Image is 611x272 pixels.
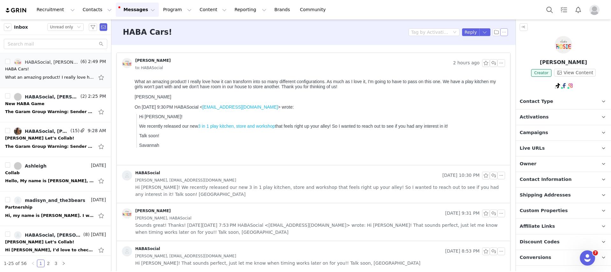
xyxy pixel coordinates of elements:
div: HABASocial [DATE] 8:53 PM[PERSON_NAME], [EMAIL_ADDRESS][DOMAIN_NAME] Hi [PERSON_NAME]! That sound... [117,241,510,272]
span: Contact Type [520,98,553,105]
div: HABASocial, [PERSON_NAME], [PERSON_NAME], [PERSON_NAME], Team [PERSON_NAME] [25,129,69,134]
li: 2 [45,260,52,267]
a: HABASocial, [PERSON_NAME], [PERSON_NAME] [14,93,79,101]
span: Discount Codes [520,239,559,246]
a: Tasks [557,3,571,17]
div: HABA Cars! [5,66,29,72]
span: Contact Information [520,176,572,183]
a: Community [296,3,333,17]
img: 3e2de5e8-8f60-49fc-a961-3e5a7a898895--s.jpg [14,231,22,239]
i: icon: right [62,261,66,265]
p: Talk soon! [7,57,370,62]
span: 7 [593,250,598,255]
span: [DATE] 8:53 PM [445,247,480,255]
li: 1-25 of 56 [4,260,27,267]
span: Inbox [14,24,28,31]
span: Hi [PERSON_NAME]! We recently released our new 3 in 1 play kitchen, store and workshop that feels... [135,184,505,198]
li: Next Page [60,260,67,267]
i: icon: down [453,30,457,35]
button: Reply [462,28,480,36]
a: HABASocial, [PERSON_NAME], [PERSON_NAME], [PERSON_NAME], Team [PERSON_NAME] [14,127,69,135]
li: Previous Page [29,260,37,267]
img: placeholder-contacts.jpeg [14,197,22,204]
button: Messages [116,3,159,17]
img: instagram.svg [568,83,573,88]
a: [PERSON_NAME] [122,58,171,68]
div: Hi, my name is Shelly. I would love to partner with you. I share family content on my social medi... [5,212,94,219]
div: HABASocial [135,246,160,251]
button: Reporting [231,3,270,17]
div: Ashleigh [25,163,46,168]
span: 2 hours ago [453,59,480,67]
span: Owner [520,161,537,168]
a: [EMAIL_ADDRESS][DOMAIN_NAME] [70,28,146,33]
span: Conversions [520,254,551,261]
button: Notifications [571,3,585,17]
img: grin logo [5,7,27,13]
button: Profile [586,5,606,15]
span: Send Email [100,23,107,31]
button: View Content [554,69,596,76]
a: 3 [53,260,60,267]
i: icon: left [31,261,35,265]
span: [PERSON_NAME], [EMAIL_ADDRESS][DOMAIN_NAME] [135,177,236,184]
a: Ashleigh [14,162,46,170]
span: Shipping Addresses [520,192,571,199]
iframe: Intercom live chat [580,250,595,266]
div: [PERSON_NAME] [DATE] 9:31 PM[PERSON_NAME], HABASocial Sounds great! Thanks! [DATE][DATE] 7:53 PM ... [117,203,510,241]
a: HABASocial [122,170,160,181]
li: 1 [37,260,45,267]
i: icon: search [99,42,103,46]
li: 3 [52,260,60,267]
button: Search [543,3,557,17]
div: On [DATE] 9:30 PM HABASocial < > wrote: [3,28,370,33]
div: [PERSON_NAME] [3,18,370,23]
span: [DATE] 10:30 PM [442,172,480,179]
a: [PERSON_NAME] [122,208,171,218]
div: HABASocial, [PERSON_NAME], [PERSON_NAME] [25,94,79,99]
div: Unread only [50,24,73,31]
a: HABASocial [122,246,160,256]
span: [DATE] 9:31 PM [445,210,480,217]
span: Activations [520,114,549,121]
img: Jennifer Buchheit [555,36,572,54]
div: Partnership [5,204,32,211]
div: Tag by Activation [411,29,449,35]
div: The Garam Group Warning: Sender @regan​.haarala@teamwass​.com is not yet trusted by your organiza... [5,143,94,150]
button: Recruitment [33,3,79,17]
img: 477b8b9a-14af-42fc-9dcd-08df45e36acf.jpg [122,208,132,218]
span: Hi [PERSON_NAME]! That sounds perfect, just let me know when timing works later on for you!! Talk... [135,260,420,267]
a: 2 [45,260,52,267]
div: The Garam Group Warning: Sender @media​.dani​.standring@gmail​.com has never sent any emails to y... [5,109,94,115]
div: Ken x HABA Let’s Collab! [5,135,74,141]
div: HABASocial [135,170,160,175]
p: We recently released our new that feels right up your alley! So I wanted to reach out to see if y... [7,47,370,52]
span: Affiliate Links [520,223,555,230]
img: 5f9bbfbb-ed81-4114-ac47-a4b39fc8002e.jpg [14,127,22,135]
i: icon: down [77,25,81,30]
div: Hi Savannah, I’d love to check in again and see if you are still interested in collaborating. I w... [5,247,94,253]
span: Custom Properties [520,207,568,214]
button: Contacts [79,3,116,17]
a: Brands [270,3,296,17]
span: [PERSON_NAME], [EMAIL_ADDRESS][DOMAIN_NAME] [135,253,236,260]
a: HABASocial, [PERSON_NAME] [14,231,82,239]
img: 477b8b9a-14af-42fc-9dcd-08df45e36acf.jpg [122,58,132,68]
div: New HABA Game [5,101,44,107]
input: Search mail [4,39,107,49]
a: HABASocial, [PERSON_NAME] [14,58,79,66]
img: 477b8b9a-14af-42fc-9dcd-08df45e36acf.jpg [14,58,22,66]
div: HABASocial, [PERSON_NAME] [25,233,82,238]
div: Collab [5,170,19,176]
a: madisyn_and_the3bears [14,197,85,204]
a: 1 [37,260,44,267]
p: Savannah [7,66,370,71]
div: Erin x HABA Let’s Collab! [5,239,74,245]
img: placeholder-contacts.jpeg [122,170,132,181]
img: placeholder-contacts.jpeg [122,246,132,256]
button: Content [196,3,230,17]
div: [PERSON_NAME] [135,58,171,63]
div: What an amazing product! I really love how it can transform into so many different configurations... [5,74,94,81]
div: What an amazing product! I really love how it can transform into so many different configurations... [3,3,370,23]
